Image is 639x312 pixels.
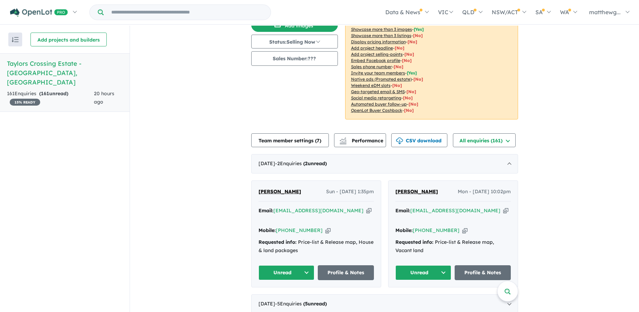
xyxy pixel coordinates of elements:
span: 7 [317,137,319,144]
input: Try estate name, suburb, builder or developer [105,5,269,20]
button: Add projects and builders [30,33,107,46]
button: CSV download [391,133,447,147]
img: line-chart.svg [340,137,346,141]
button: Copy [462,227,467,234]
span: [ Yes ] [407,70,417,75]
span: 5 [305,301,308,307]
button: Sales Number:??? [251,51,338,66]
button: Status:Selling Now [251,35,338,48]
p: Your project is only comparing to other top-performing projects in your area: - - - - - - - - - -... [345,8,518,119]
img: bar-chart.svg [340,140,347,144]
span: 2 [305,160,308,167]
img: sort.svg [12,37,19,42]
div: Price-list & Release map, House & land packages [259,238,374,255]
span: [No] [413,77,423,82]
a: Profile & Notes [455,265,511,280]
a: Profile & Notes [318,265,374,280]
span: [ No ] [413,33,423,38]
u: Geo-targeted email & SMS [351,89,405,94]
u: Invite your team members [351,70,405,75]
span: [No] [406,89,416,94]
button: Performance [334,133,386,147]
div: [DATE] [251,154,518,173]
strong: Requested info: [395,239,434,245]
span: [PERSON_NAME] [259,188,301,195]
u: Showcase more than 3 images [351,27,412,32]
span: matthewg... [589,9,621,16]
strong: Mobile: [259,227,276,233]
button: Copy [503,207,508,214]
u: Embed Facebook profile [351,58,400,63]
a: [PHONE_NUMBER] [413,227,459,233]
u: Showcase more than 3 listings [351,33,411,38]
strong: Email: [259,207,273,214]
a: [EMAIL_ADDRESS][DOMAIN_NAME] [410,207,500,214]
span: [ No ] [394,64,403,69]
u: Add project selling-points [351,52,403,57]
span: 15 % READY [10,99,40,106]
span: Mon - [DATE] 10:02pm [458,188,511,196]
a: [PERSON_NAME] [395,188,438,196]
strong: Mobile: [395,227,413,233]
img: Openlot PRO Logo White [10,8,68,17]
u: Automated buyer follow-up [351,101,407,107]
span: [PERSON_NAME] [395,188,438,195]
u: Weekend eDM slots [351,83,391,88]
u: OpenLot Buyer Cashback [351,108,402,113]
strong: Requested info: [259,239,297,245]
button: Unread [395,265,452,280]
span: [No] [392,83,402,88]
u: Sales phone number [351,64,392,69]
span: [ No ] [395,45,404,51]
h5: Taylors Crossing Estate - [GEOGRAPHIC_DATA] , [GEOGRAPHIC_DATA] [7,59,123,87]
span: 20 hours ago [94,90,114,105]
img: download icon [396,137,403,144]
strong: Email: [395,207,410,214]
strong: ( unread) [303,160,327,167]
button: Team member settings (7) [251,133,329,147]
span: [ No ] [408,39,417,44]
button: All enquiries (161) [453,133,516,147]
span: 161 [41,90,49,97]
u: Add project headline [351,45,393,51]
div: 161 Enquir ies [7,90,94,106]
button: Unread [259,265,315,280]
div: Price-list & Release map, Vacant land [395,238,511,255]
strong: ( unread) [303,301,327,307]
span: Sun - [DATE] 1:35pm [326,188,374,196]
span: [No] [404,108,414,113]
span: [No] [403,95,413,100]
span: - 5 Enquir ies [275,301,327,307]
button: Copy [325,227,331,234]
u: Display pricing information [351,39,406,44]
u: Social media retargeting [351,95,401,100]
span: [ No ] [404,52,414,57]
span: Performance [341,137,383,144]
u: Native ads (Promoted estate) [351,77,412,82]
span: [No] [409,101,418,107]
strong: ( unread) [39,90,68,97]
a: [PHONE_NUMBER] [276,227,323,233]
span: [ Yes ] [414,27,424,32]
a: [EMAIL_ADDRESS][DOMAIN_NAME] [273,207,364,214]
span: [ No ] [402,58,412,63]
span: - 2 Enquir ies [275,160,327,167]
a: [PERSON_NAME] [259,188,301,196]
button: Copy [366,207,371,214]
